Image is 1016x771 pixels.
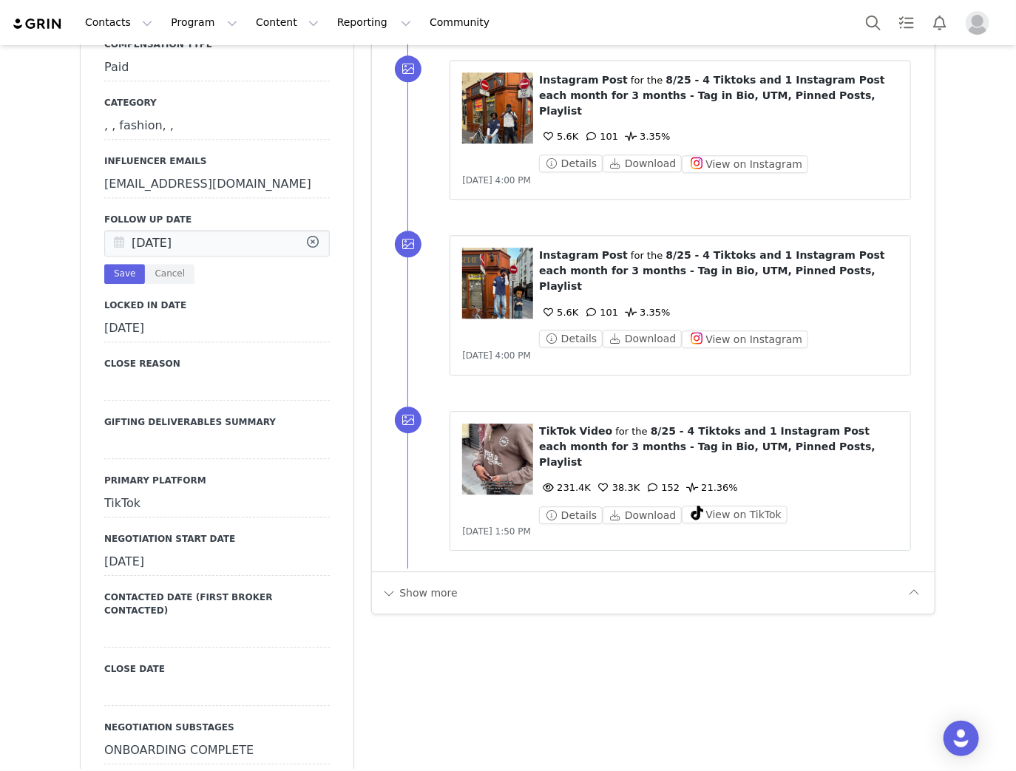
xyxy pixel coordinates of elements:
[539,249,885,292] span: 8/25 - 4 Tiktoks and 1 Instagram Post each month for 3 months - Tag in Bio, UTM, Pinned Posts, Pl...
[104,230,330,257] input: Date
[539,131,578,142] span: 5.6K
[682,155,808,173] button: View on Instagram
[104,213,330,226] label: Follow Up Date
[104,549,330,576] div: [DATE]
[104,532,330,546] label: Negotiation Start Date
[957,11,1004,35] button: Profile
[539,74,599,86] span: Instagram
[12,17,64,31] img: grin logo
[539,330,603,347] button: Details
[857,6,890,39] button: Search
[462,526,531,537] span: [DATE] 1:50 PM
[104,299,330,312] label: Locked In Date
[595,482,640,493] span: 38.3K
[539,249,599,261] span: Instagram
[539,482,591,493] span: 231.4K
[104,96,330,109] label: Category
[462,350,531,361] span: [DATE] 4:00 PM
[104,721,330,734] label: NEGOTIATION SUBSTAGES
[580,425,613,437] span: Video
[421,6,505,39] a: Community
[683,482,738,493] span: 21.36%
[924,6,956,39] button: Notifications
[583,307,619,318] span: 101
[104,264,145,284] button: Save
[644,482,680,493] span: 152
[145,264,194,284] button: Cancel
[603,154,682,172] button: Download
[603,506,682,524] button: Download
[682,506,788,523] button: View on TikTok
[381,581,458,605] button: Show more
[602,74,628,86] span: Post
[539,154,603,172] button: Details
[104,171,330,198] div: [EMAIL_ADDRESS][DOMAIN_NAME]
[966,11,989,35] img: placeholder-profile.jpg
[104,491,330,517] div: TikTok
[539,74,885,117] span: 8/25 - 4 Tiktoks and 1 Instagram Post each month for 3 months - Tag in Bio, UTM, Pinned Posts, Pl...
[603,330,682,347] button: Download
[539,72,898,119] p: ⁨ ⁩ ⁨ ⁩ for the ⁨ ⁩
[462,175,531,186] span: [DATE] 4:00 PM
[622,307,670,318] span: 3.35%
[539,424,898,470] p: ⁨ ⁩ ⁨ ⁩ for the ⁨ ⁩
[682,510,788,521] a: View on TikTok
[162,6,246,39] button: Program
[890,6,923,39] a: Tasks
[328,6,420,39] button: Reporting
[539,307,578,318] span: 5.6K
[76,6,161,39] button: Contacts
[104,474,330,487] label: Primary Platform
[104,738,330,764] div: ONBOARDING COMPLETE
[539,425,576,437] span: TikTok
[104,415,330,429] label: Gifting Deliverables Summary
[539,425,876,468] span: 8/25 - 4 Tiktoks and 1 Instagram Post each month for 3 months - Tag in Bio, UTM, Pinned Posts, Pl...
[583,131,619,142] span: 101
[539,248,898,294] p: ⁨ ⁩ ⁨ ⁩ for the ⁨ ⁩
[622,131,670,142] span: 3.35%
[539,506,603,524] button: Details
[602,249,628,261] span: Post
[682,158,808,169] a: View on Instagram
[104,316,330,342] div: [DATE]
[104,55,330,81] div: Paid
[104,113,330,140] div: , , fashion, ,
[682,333,808,344] a: View on Instagram
[247,6,328,39] button: Content
[104,662,330,676] label: Close Date
[682,330,808,348] button: View on Instagram
[944,721,979,756] div: Open Intercom Messenger
[104,357,330,370] label: Close Reason
[104,154,330,168] label: Influencer Emails
[104,591,330,617] label: Contacted Date (First Broker Contacted)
